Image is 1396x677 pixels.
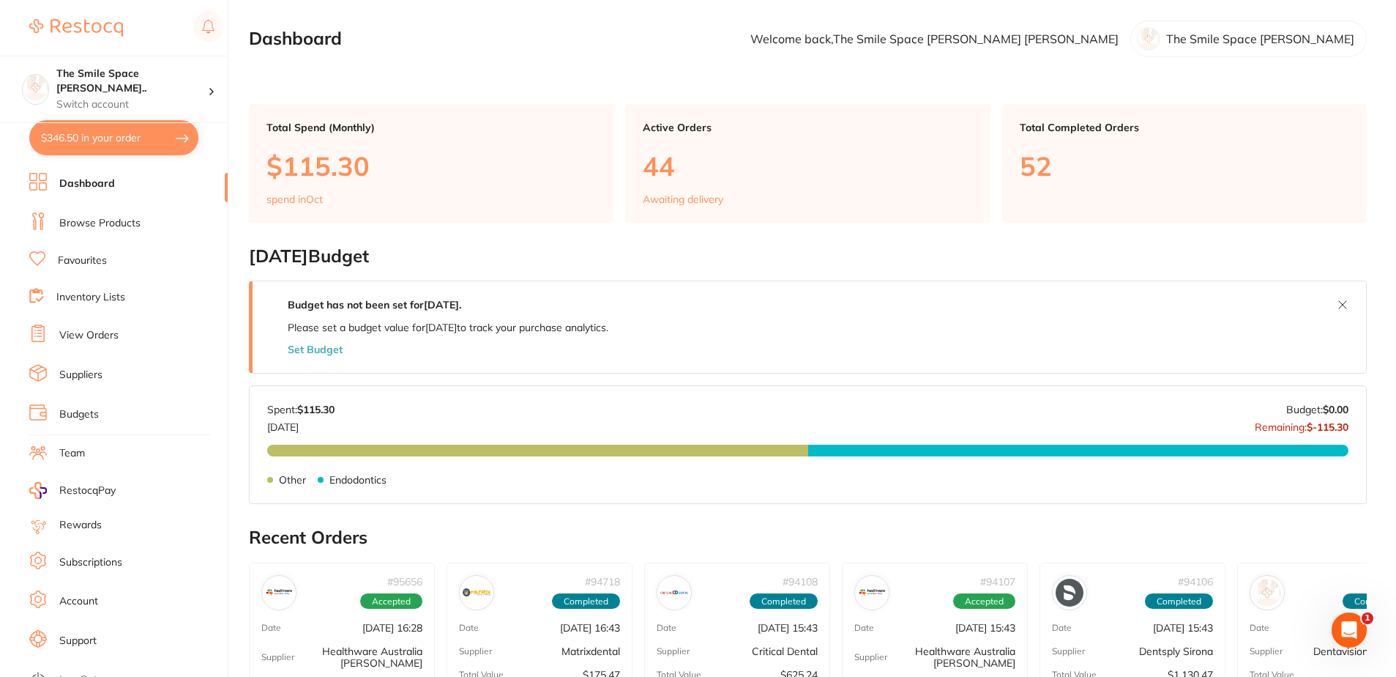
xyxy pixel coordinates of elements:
a: View Orders [59,328,119,343]
p: [DATE] 16:28 [362,622,422,634]
a: Favourites [58,254,107,268]
h2: [DATE] Budget [249,246,1367,267]
a: Budgets [59,407,99,422]
img: Restocq Logo [29,19,123,37]
img: Matrixdental [463,579,490,607]
p: Total Spend (Monthly) [266,122,596,133]
p: The Smile Space [PERSON_NAME] [1166,32,1354,45]
p: Supplier [1052,646,1085,656]
p: Supplier [459,646,492,656]
a: Team [59,446,85,461]
p: [DATE] 16:43 [560,622,620,634]
p: # 94107 [980,576,1015,588]
a: Restocq Logo [29,11,123,45]
button: $346.50 in your order [29,120,198,155]
span: Completed [1145,593,1213,610]
p: Welcome back, The Smile Space [PERSON_NAME] [PERSON_NAME] [750,32,1119,45]
p: $115.30 [266,151,596,181]
p: Active Orders [643,122,972,133]
h2: Dashboard [249,29,342,49]
a: Support [59,634,97,648]
strong: Budget has not been set for [DATE] . [288,298,461,311]
p: 44 [643,151,972,181]
span: 1 [1362,613,1373,624]
p: Spent: [267,404,335,415]
p: Date [657,623,676,633]
a: Subscriptions [59,555,122,570]
p: # 94106 [1178,576,1213,588]
p: Endodontics [329,474,387,486]
p: Date [459,623,479,633]
a: Dashboard [59,177,115,191]
p: Date [261,623,281,633]
p: Critical Dental [752,645,818,657]
p: Remaining: [1255,415,1348,433]
a: Total Completed Orders52 [1002,104,1367,223]
p: [DATE] [267,415,335,433]
p: [DATE] 15:43 [1153,622,1213,634]
p: Total Completed Orders [1020,122,1349,133]
a: Active Orders44Awaiting delivery [625,104,990,223]
p: Please set a budget value for [DATE] to track your purchase analytics. [288,322,608,333]
button: Set Budget [288,344,343,355]
p: Awaiting delivery [643,193,723,205]
p: # 94718 [585,576,620,588]
img: Dentsply Sirona [1056,579,1083,607]
a: RestocqPay [29,482,116,499]
h4: The Smile Space Lilli Pilli [56,67,208,95]
p: Matrixdental [561,645,620,657]
a: Account [59,594,98,609]
a: Total Spend (Monthly)$115.30spend inOct [249,104,613,223]
p: Supplier [261,652,294,662]
img: Healthware Australia Ridley [858,579,886,607]
p: Healthware Australia [PERSON_NAME] [887,645,1015,669]
p: spend in Oct [266,193,323,205]
img: Healthware Australia Ridley [265,579,293,607]
p: Date [1250,623,1269,633]
p: [DATE] 15:43 [758,622,818,634]
img: Critical Dental [660,579,688,607]
p: Date [854,623,874,633]
p: Date [1052,623,1072,633]
img: RestocqPay [29,482,47,499]
span: Completed [552,593,620,610]
p: [DATE] 15:43 [955,622,1015,634]
strong: $115.30 [297,403,335,416]
span: Accepted [360,593,422,610]
img: Dentavision PTY LTD [1253,579,1281,607]
p: Supplier [854,652,887,662]
span: Completed [750,593,818,610]
strong: $0.00 [1323,403,1348,416]
strong: $-115.30 [1307,421,1348,434]
h2: Recent Orders [249,528,1367,548]
p: 52 [1020,151,1349,181]
p: Supplier [657,646,690,656]
p: Supplier [1250,646,1283,656]
p: Switch account [56,97,208,112]
p: Other [279,474,306,486]
iframe: Intercom live chat [1332,613,1367,648]
a: Browse Products [59,216,141,231]
span: RestocqPay [59,484,116,498]
p: Healthware Australia [PERSON_NAME] [294,645,422,669]
p: # 95656 [387,576,422,588]
p: Dentsply Sirona [1139,645,1213,657]
p: Budget: [1286,404,1348,415]
span: Accepted [953,593,1015,610]
a: Rewards [59,518,102,533]
img: The Smile Space Lilli Pilli [23,75,48,100]
a: Suppliers [59,368,102,382]
p: # 94108 [783,576,818,588]
a: Inventory Lists [56,290,125,305]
